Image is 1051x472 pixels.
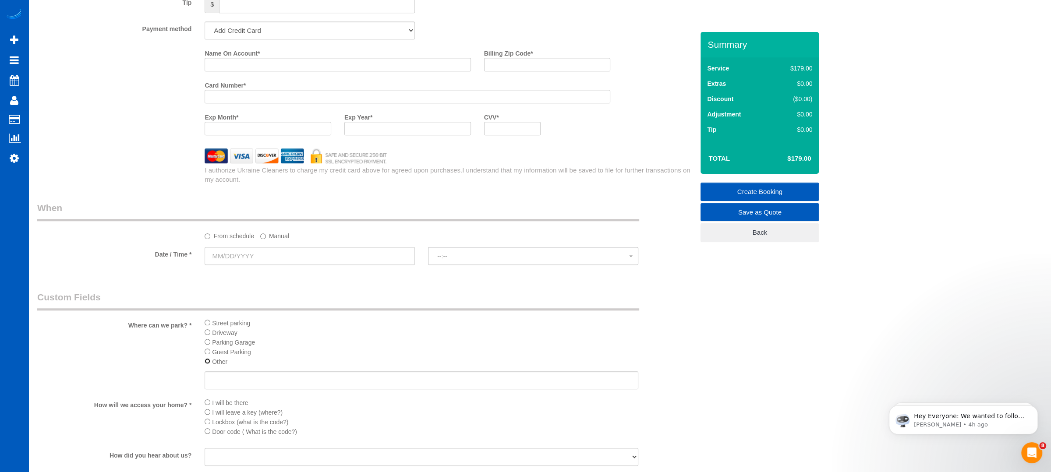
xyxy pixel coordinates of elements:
a: Save as Quote [701,203,819,222]
div: $179.00 [772,64,813,73]
span: Guest Parking [212,349,251,356]
strong: Total [708,155,730,162]
label: Billing Zip Code [484,46,533,58]
legend: When [37,201,639,221]
span: Hey Everyone: We wanted to follow up and let you know we have been closely monitoring the account... [38,25,150,120]
h4: $179.00 [761,155,811,162]
p: Message from Ellie, sent 4h ago [38,34,151,42]
img: credit cards [198,148,393,163]
span: Street parking [212,320,250,327]
label: Exp Year [344,110,372,122]
span: Driveway [212,329,237,336]
span: Other [212,358,227,365]
img: Automaid Logo [5,9,23,21]
span: --:-- [437,253,629,260]
div: ($0.00) [772,95,813,103]
iframe: Intercom live chat [1021,442,1042,463]
label: CVV [484,110,499,122]
legend: Custom Fields [37,291,639,310]
label: Exp Month [205,110,238,122]
span: Parking Garage [212,339,255,346]
span: Door code ( What is the code?) [212,428,297,435]
span: I understand that my information will be saved to file for further transactions on my account. [205,166,690,183]
label: Manual [260,229,289,240]
a: Create Booking [701,183,819,201]
label: Extras [707,79,726,88]
label: Card Number [205,78,246,90]
div: $0.00 [772,79,813,88]
span: I will be there [212,399,248,406]
label: Tip [707,125,716,134]
label: How did you hear about us? [31,448,198,460]
iframe: Intercom notifications message [876,387,1051,448]
div: I authorize Ukraine Cleaners to charge my credit card above for agreed upon purchases. [198,166,701,184]
label: Date / Time * [31,247,198,259]
span: I will leave a key (where?) [212,409,283,416]
span: 8 [1039,442,1046,449]
div: $0.00 [772,125,813,134]
label: How will we access your home? * [31,398,198,409]
label: Where can we park? * [31,318,198,330]
div: $0.00 [772,110,813,119]
label: Name On Account [205,46,260,58]
span: Lockbox (what is the code?) [212,419,288,426]
label: Discount [707,95,733,103]
input: MM/DD/YYYY [205,247,415,265]
h3: Summary [708,39,814,49]
label: Adjustment [707,110,741,119]
label: From schedule [205,229,254,240]
input: Manual [260,233,266,239]
input: From schedule [205,233,210,239]
a: Back [701,223,819,242]
label: Service [707,64,729,73]
button: --:-- [428,247,638,265]
label: Payment method [31,21,198,33]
